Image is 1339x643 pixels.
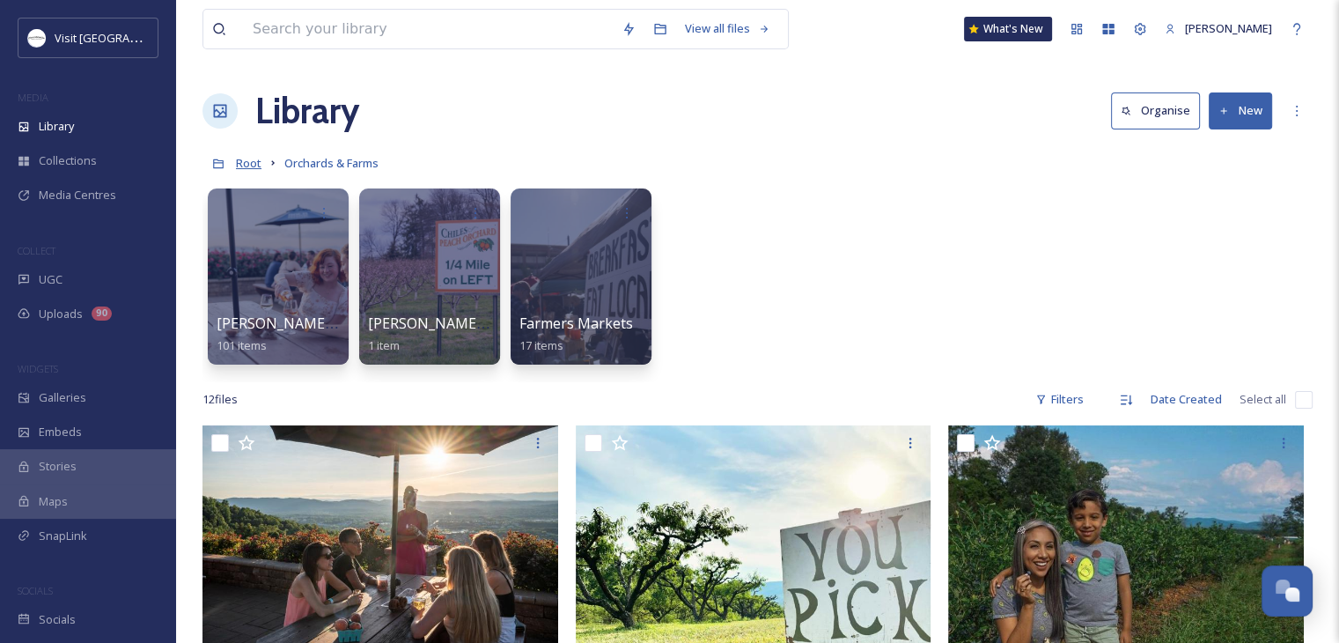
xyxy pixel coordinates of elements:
[1209,92,1272,129] button: New
[368,337,400,353] span: 1 item
[55,29,191,46] span: Visit [GEOGRAPHIC_DATA]
[39,306,83,322] span: Uploads
[39,271,63,288] span: UGC
[39,424,82,440] span: Embeds
[1111,92,1200,129] button: Organise
[1142,382,1231,417] div: Date Created
[255,85,359,137] a: Library
[18,91,48,104] span: MEDIA
[1185,20,1272,36] span: [PERSON_NAME]
[964,17,1052,41] a: What's New
[28,29,46,47] img: Circle%20Logo.png
[519,314,633,333] span: Farmers Markets
[18,362,58,375] span: WIDGETS
[284,152,379,174] a: Orchards & Farms
[519,337,563,353] span: 17 items
[39,528,87,544] span: SnapLink
[39,458,77,475] span: Stories
[18,244,55,257] span: COLLECT
[39,389,86,406] span: Galleries
[39,118,74,135] span: Library
[368,315,581,353] a: [PERSON_NAME] Peach Orchard1 item
[676,11,779,46] a: View all files
[284,155,379,171] span: Orchards & Farms
[217,314,398,333] span: [PERSON_NAME] Mountain
[1240,391,1286,408] span: Select all
[236,152,261,174] a: Root
[39,152,97,169] span: Collections
[1026,382,1093,417] div: Filters
[1262,565,1313,617] button: Open Chat
[92,307,112,321] div: 90
[217,315,398,353] a: [PERSON_NAME] Mountain101 items
[236,155,261,171] span: Root
[39,493,68,510] span: Maps
[18,584,53,597] span: SOCIALS
[39,611,76,628] span: Socials
[519,315,633,353] a: Farmers Markets17 items
[368,314,581,333] span: [PERSON_NAME] Peach Orchard
[39,187,116,203] span: Media Centres
[1156,11,1281,46] a: [PERSON_NAME]
[202,391,238,408] span: 12 file s
[217,337,267,353] span: 101 items
[244,10,613,48] input: Search your library
[1111,92,1209,129] a: Organise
